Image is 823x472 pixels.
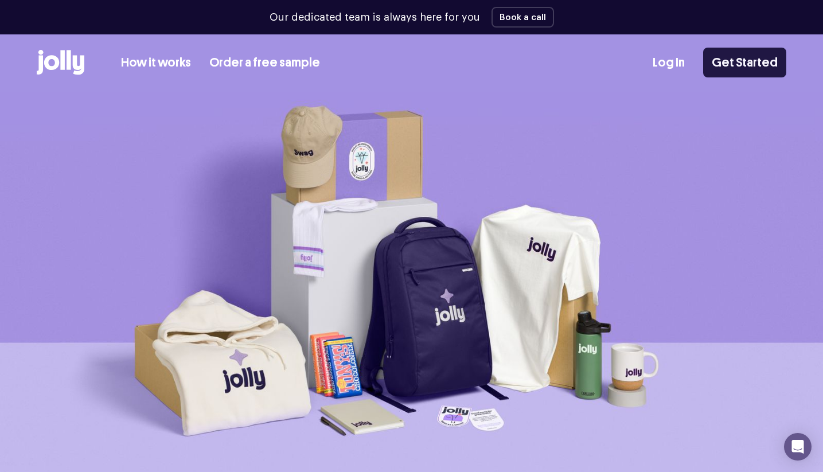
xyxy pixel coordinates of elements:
a: Get Started [703,48,786,77]
a: How it works [121,53,191,72]
a: Log In [653,53,685,72]
a: Order a free sample [209,53,320,72]
p: Our dedicated team is always here for you [270,10,480,25]
div: Open Intercom Messenger [784,433,812,461]
button: Book a call [492,7,554,28]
